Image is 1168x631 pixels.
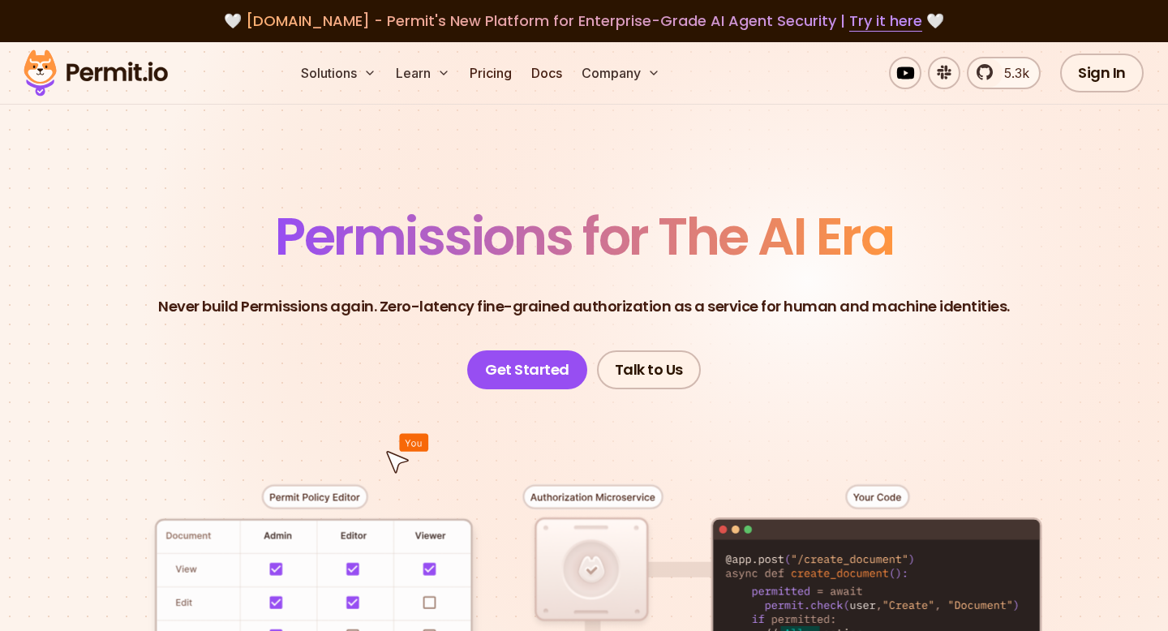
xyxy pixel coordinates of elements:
a: Try it here [849,11,922,32]
span: 5.3k [994,63,1029,83]
span: [DOMAIN_NAME] - Permit's New Platform for Enterprise-Grade AI Agent Security | [246,11,922,31]
button: Solutions [294,57,383,89]
a: Sign In [1060,54,1144,92]
div: 🤍 🤍 [39,10,1129,32]
button: Company [575,57,667,89]
p: Never build Permissions again. Zero-latency fine-grained authorization as a service for human and... [158,295,1010,318]
a: Get Started [467,350,587,389]
button: Learn [389,57,457,89]
a: Pricing [463,57,518,89]
span: Permissions for The AI Era [275,200,893,273]
img: Permit logo [16,45,175,101]
a: 5.3k [967,57,1041,89]
a: Talk to Us [597,350,701,389]
a: Docs [525,57,569,89]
